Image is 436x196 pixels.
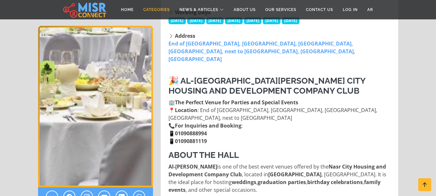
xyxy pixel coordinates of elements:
[138,4,175,16] a: Categories
[175,138,207,145] strong: 01090881119
[362,4,378,16] a: AR
[168,163,392,194] p: is one of the best event venues offered by the , located in , [GEOGRAPHIC_DATA]. It is the ideal ...
[168,76,365,96] strong: 🎉 Al-[GEOGRAPHIC_DATA][PERSON_NAME] City Housing and Development Company Club
[168,98,392,145] p: 🏢 📍 : End of [GEOGRAPHIC_DATA], [GEOGRAPHIC_DATA], [GEOGRAPHIC_DATA], [GEOGRAPHIC_DATA], next to ...
[338,4,362,16] a: Log in
[301,4,338,16] a: Contact Us
[175,32,195,39] strong: Address
[116,4,138,16] a: Home
[38,26,153,187] div: 1 / 1
[168,40,355,63] a: End of [GEOGRAPHIC_DATA], [GEOGRAPHIC_DATA], [GEOGRAPHIC_DATA], [GEOGRAPHIC_DATA], next to [GEOGR...
[260,4,301,16] a: Our Services
[175,107,198,114] strong: Location
[168,179,380,193] strong: family events
[168,150,239,160] strong: About the Hall
[307,179,363,186] strong: birthday celebrations
[179,7,218,13] span: News & Articles
[175,130,207,137] strong: 01090888994
[175,99,298,106] strong: The Perfect Venue for Parties and Special Events
[229,4,260,16] a: About Us
[268,171,321,178] strong: [GEOGRAPHIC_DATA]
[38,26,153,187] img: Al-Violet Hall - Nasr City Housing and Development Company Club
[232,179,256,186] strong: weddings
[168,163,217,170] strong: Al-[PERSON_NAME]
[175,122,241,129] strong: For Inquiries and Booking
[175,4,229,16] a: News & Articles
[63,2,106,18] img: main.misr_connect
[258,179,306,186] strong: graduation parties
[168,163,386,178] strong: Nasr City Housing and Development Company Club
